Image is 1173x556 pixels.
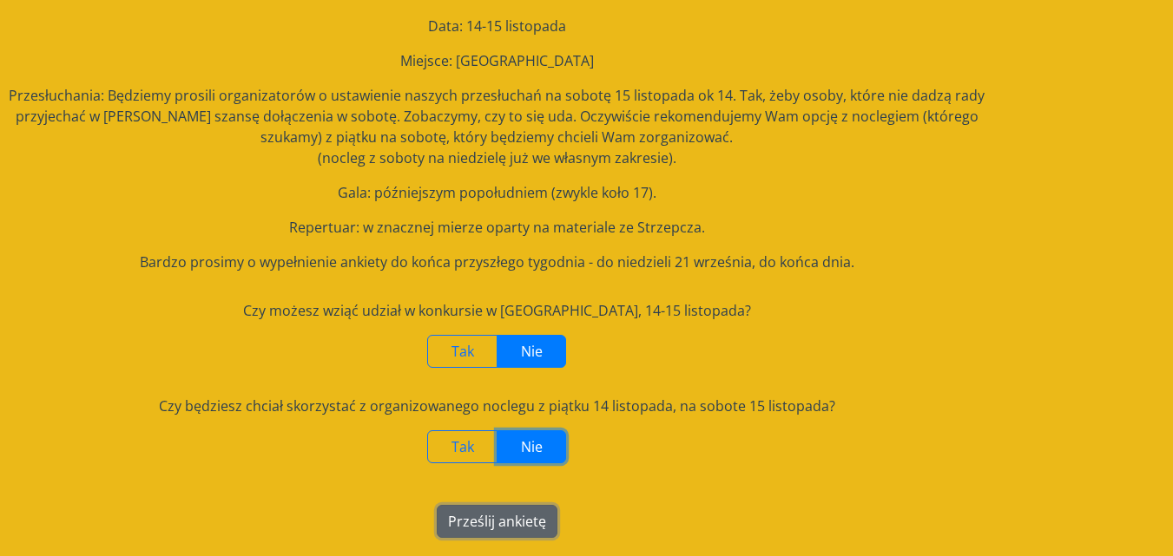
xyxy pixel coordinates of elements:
span: Nie [521,437,543,456]
span: Tak [451,437,474,456]
p: Repertuar: w znacznej mierze oparty na materiale ze Strzepcza. [4,217,989,238]
p: Bardzo prosimy o wypełnienie ankiety do końca przyszłego tygodnia - do niedzieli 21 września, do ... [4,252,989,272]
div: Czy możesz wziąć udział w konkursie w [GEOGRAPHIC_DATA], 14-15 listopada? [4,300,989,321]
p: Gala: późniejszym popołudniem (zwykle koło 17). [4,182,989,203]
div: Czy będziesz chciał skorzystać z organizowanego noclegu z piątku 14 listopada, na sobote 15 listo... [4,396,989,416]
span: Nie [521,342,543,361]
span: Tak [451,342,474,361]
p: Miejsce: [GEOGRAPHIC_DATA] [4,50,989,71]
p: Przesłuchania: Będziemy prosili organizatorów o ustawienie naszych przesłuchań na sobotę 15 listo... [4,85,989,168]
p: Data: 14-15 listopada [4,16,989,36]
button: Prześlij ankietę [437,505,557,538]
